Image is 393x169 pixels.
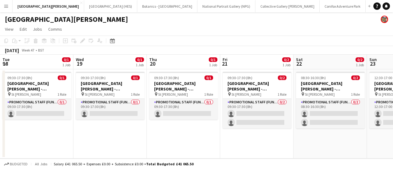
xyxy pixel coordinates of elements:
span: 0/2 [278,75,286,80]
app-job-card: 09:30-17:30 (8h)0/2[GEOGRAPHIC_DATA][PERSON_NAME] - Fundraising St [PERSON_NAME]1 RolePromotional... [223,72,291,129]
button: National Portrait Gallery (NPG) [197,0,255,12]
app-card-role: Promotional Staff (Fundraiser)0/209:30-17:30 (8h) [223,99,291,129]
span: 20 [148,60,157,67]
span: Fri [223,57,228,62]
div: Salary £41 065.50 + Expenses £0.00 + Subsistence £0.00 = [54,162,193,166]
app-job-card: 08:30-16:30 (8h)0/2[GEOGRAPHIC_DATA][PERSON_NAME] - Fundraising St [PERSON_NAME]1 RolePromotional... [296,72,365,129]
div: 1 Job [62,63,70,67]
span: St [PERSON_NAME] [305,92,335,97]
a: Jobs [30,25,45,33]
span: 22 [295,60,303,67]
span: 09:30-17:30 (8h) [228,75,252,80]
span: Thu [149,57,157,62]
span: Tue [2,57,10,62]
app-card-role: Promotional Staff (Fundraiser)0/208:30-16:30 (8h) [296,99,365,129]
app-user-avatar: Alyce Paton [381,16,388,23]
span: 0/1 [58,75,66,80]
span: Budgeted [10,162,28,166]
span: Edit [20,26,27,32]
span: Comms [48,26,62,32]
h3: [GEOGRAPHIC_DATA][PERSON_NAME] - Fundraising [223,81,291,92]
span: 09:30-17:30 (8h) [7,75,32,80]
span: 1 Role [351,92,360,97]
span: 0/2 [356,57,364,62]
span: 21 [222,60,228,67]
app-card-role: Promotional Staff (Fundraiser)0/109:30-17:30 (8h) [2,99,71,120]
div: BST [38,48,44,52]
span: 1 Role [57,92,66,97]
span: Wed [76,57,84,62]
button: Botanics - [GEOGRAPHIC_DATA] [137,0,197,12]
button: [GEOGRAPHIC_DATA][PERSON_NAME] [13,0,84,12]
h1: [GEOGRAPHIC_DATA][PERSON_NAME] [5,15,128,24]
h3: [GEOGRAPHIC_DATA][PERSON_NAME] - Fundraising [2,81,71,92]
button: Budgeted [3,161,29,167]
span: 0/2 [351,75,360,80]
span: 1 Role [131,92,140,97]
span: View [5,26,14,32]
h3: [GEOGRAPHIC_DATA][PERSON_NAME] - Fundraising [149,81,218,92]
span: 0/1 [204,75,213,80]
app-job-card: 09:30-17:30 (8h)0/1[GEOGRAPHIC_DATA][PERSON_NAME] - Fundraising St [PERSON_NAME]1 RolePromotional... [2,72,71,120]
h3: [GEOGRAPHIC_DATA][PERSON_NAME] - Fundraising [296,81,365,92]
button: Collective Gallery [PERSON_NAME] [255,0,320,12]
app-card-role: Promotional Staff (Fundraiser)0/109:30-17:30 (8h) [149,99,218,120]
span: Week 47 [20,48,36,52]
span: 09:30-17:30 (8h) [81,75,106,80]
div: 1 Job [136,63,144,67]
h3: [GEOGRAPHIC_DATA][PERSON_NAME] - Fundraising [76,81,145,92]
div: 1 Job [356,63,364,67]
div: [DATE] [5,47,19,53]
span: All jobs [34,162,49,166]
div: 1 Job [209,63,217,67]
span: 0/1 [131,75,140,80]
span: 19 [75,60,84,67]
app-job-card: 09:30-17:30 (8h)0/1[GEOGRAPHIC_DATA][PERSON_NAME] - Fundraising St [PERSON_NAME]1 RolePromotional... [76,72,145,120]
span: 08:30-16:30 (8h) [301,75,326,80]
app-job-card: 09:30-17:30 (8h)0/1[GEOGRAPHIC_DATA][PERSON_NAME] - Fundraising St [PERSON_NAME]1 RolePromotional... [149,72,218,120]
button: Conifox Adventure Park [320,0,366,12]
a: View [2,25,16,33]
a: Comms [46,25,64,33]
button: [GEOGRAPHIC_DATA] (HES) [84,0,137,12]
span: Sat [296,57,303,62]
span: 1 Role [204,92,213,97]
span: 0/1 [209,57,217,62]
div: 1 Job [282,63,290,67]
app-card-role: Promotional Staff (Fundraiser)0/109:30-17:30 (8h) [76,99,145,120]
span: 0/1 [135,57,144,62]
span: Jobs [33,26,42,32]
span: 0/1 [62,57,71,62]
span: 23 [368,60,377,67]
span: Sun [369,57,377,62]
span: St [PERSON_NAME] [11,92,41,97]
span: Total Budgeted £41 065.50 [146,162,193,166]
span: St [PERSON_NAME] [232,92,261,97]
a: Edit [17,25,29,33]
span: St [PERSON_NAME] [158,92,188,97]
span: 1 Role [278,92,286,97]
span: 18 [2,60,10,67]
span: 09:30-17:30 (8h) [154,75,179,80]
span: St [PERSON_NAME] [85,92,115,97]
span: 0/2 [282,57,291,62]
